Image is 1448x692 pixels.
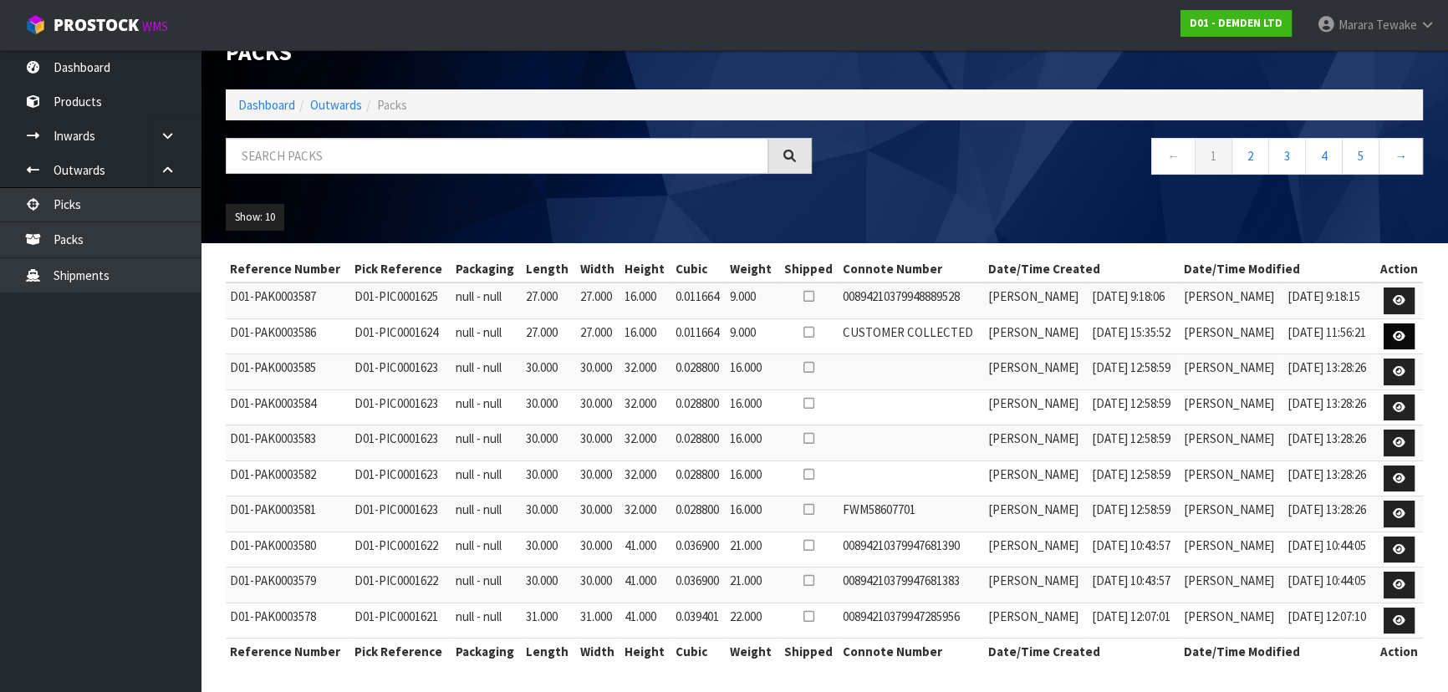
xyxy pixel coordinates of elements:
td: 0.028800 [671,496,726,532]
td: [DATE] 9:18:06 [1088,282,1179,318]
td: 30.000 [575,425,620,461]
td: D01-PAK0003583 [226,425,350,461]
td: 30.000 [575,354,620,390]
td: 30.000 [522,389,575,425]
td: [DATE] 13:28:26 [1283,389,1374,425]
td: 32.000 [620,425,671,461]
td: 32.000 [620,354,671,390]
td: null - null [451,496,522,532]
nav: Page navigation [837,138,1423,179]
th: Date/Time Created [984,256,1179,282]
td: [DATE] 12:58:59 [1088,389,1179,425]
td: D01-PAK0003582 [226,460,350,496]
th: Cubic [671,256,726,282]
td: D01-PIC0001623 [350,389,451,425]
span: Tewake [1376,17,1417,33]
th: Length [522,256,575,282]
td: [PERSON_NAME] [984,567,1088,603]
td: D01-PIC0001623 [350,460,451,496]
td: [DATE] 10:43:57 [1088,567,1179,603]
td: 30.000 [575,532,620,567]
td: CUSTOMER COLLECTED [839,318,985,354]
td: D01-PIC0001625 [350,282,451,318]
td: null - null [451,603,522,639]
td: 27.000 [575,318,620,354]
th: Height [620,256,671,282]
td: 21.000 [726,532,778,567]
td: [DATE] 13:28:26 [1283,425,1374,461]
td: 0.028800 [671,425,726,461]
td: 9.000 [726,318,778,354]
td: [DATE] 12:58:59 [1088,460,1179,496]
td: null - null [451,282,522,318]
td: [PERSON_NAME] [1180,460,1283,496]
span: Marara [1338,17,1374,33]
td: 0.028800 [671,354,726,390]
td: [PERSON_NAME] [1180,389,1283,425]
a: 3 [1268,138,1306,174]
th: Cubic [671,639,726,665]
td: null - null [451,318,522,354]
td: [DATE] 9:18:15 [1283,282,1374,318]
td: D01-PAK0003586 [226,318,350,354]
a: Dashboard [238,97,295,113]
th: Shipped [778,639,838,665]
td: D01-PAK0003580 [226,532,350,567]
td: 30.000 [575,389,620,425]
td: 16.000 [726,425,778,461]
td: 00894210379948889528 [839,282,985,318]
td: 31.000 [575,603,620,639]
td: [PERSON_NAME] [1180,532,1283,567]
td: [PERSON_NAME] [1180,318,1283,354]
td: [DATE] 12:58:59 [1088,354,1179,390]
td: 41.000 [620,567,671,603]
a: 5 [1342,138,1379,174]
input: Search packs [226,138,768,174]
td: D01-PAK0003587 [226,282,350,318]
td: 9.000 [726,282,778,318]
td: [PERSON_NAME] [1180,567,1283,603]
td: 32.000 [620,389,671,425]
a: → [1379,138,1423,174]
td: D01-PIC0001623 [350,354,451,390]
td: 0.028800 [671,460,726,496]
td: [DATE] 12:07:01 [1088,603,1179,639]
th: Height [620,639,671,665]
td: [PERSON_NAME] [984,460,1088,496]
td: [PERSON_NAME] [1180,354,1283,390]
td: null - null [451,389,522,425]
td: D01-PIC0001623 [350,425,451,461]
td: [PERSON_NAME] [1180,496,1283,532]
td: 30.000 [522,567,575,603]
td: FWM58607701 [839,496,985,532]
td: [PERSON_NAME] [984,389,1088,425]
td: 0.011664 [671,282,726,318]
td: 0.011664 [671,318,726,354]
td: null - null [451,532,522,567]
td: 30.000 [575,567,620,603]
td: [PERSON_NAME] [1180,603,1283,639]
td: [DATE] 13:28:26 [1283,354,1374,390]
th: Date/Time Modified [1180,639,1374,665]
a: 1 [1195,138,1232,174]
td: D01-PIC0001623 [350,496,451,532]
td: 30.000 [575,496,620,532]
td: [PERSON_NAME] [984,282,1088,318]
td: [DATE] 15:35:52 [1088,318,1179,354]
a: 2 [1231,138,1269,174]
td: [DATE] 10:44:05 [1283,532,1374,567]
td: [DATE] 13:28:26 [1283,460,1374,496]
td: 30.000 [522,460,575,496]
span: Packs [377,97,407,113]
img: cube-alt.png [25,14,46,35]
th: Action [1374,639,1423,665]
td: 0.028800 [671,389,726,425]
th: Weight [726,639,778,665]
td: [PERSON_NAME] [984,603,1088,639]
td: [PERSON_NAME] [1180,282,1283,318]
td: 30.000 [575,460,620,496]
td: D01-PAK0003578 [226,603,350,639]
th: Connote Number [839,256,985,282]
td: 16.000 [620,318,671,354]
td: [DATE] 13:28:26 [1283,496,1374,532]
